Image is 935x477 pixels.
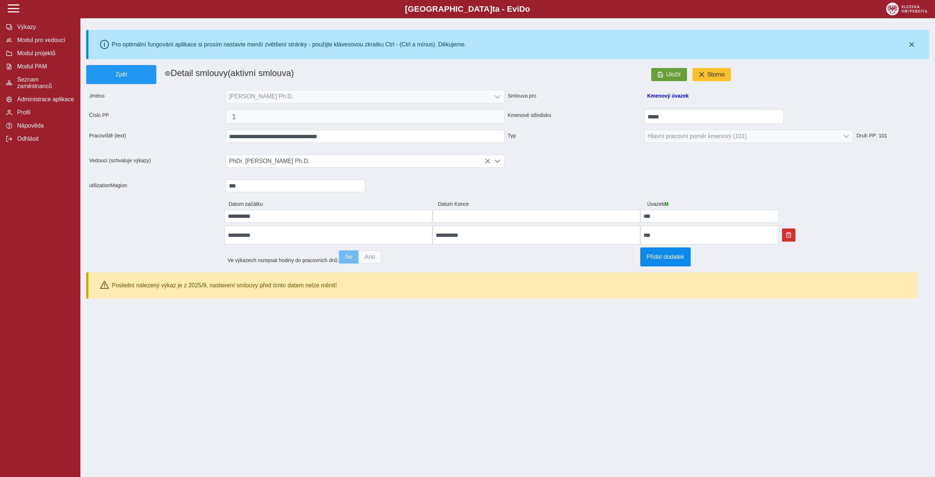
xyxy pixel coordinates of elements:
span: Číslo PP [86,109,226,124]
div: Ve výkazech rozepsat hodiny do pracovních dnů: [225,247,640,266]
h1: Detail smlouvy [156,65,578,84]
span: o [525,4,530,14]
span: Seznam zaměstnanců [15,76,74,90]
span: Pracoviště (text) [86,130,226,143]
span: Úvazek [644,198,714,210]
span: 1 [232,113,499,121]
span: Modul pro vedoucí [15,37,74,43]
span: utilizationMagion [86,179,226,192]
button: 1 [226,109,505,124]
span: Datum začátku [226,198,435,210]
span: Zpět [89,71,153,78]
span: D [519,4,525,14]
button: Zpět [86,65,156,84]
span: (aktivní smlouva) [228,68,294,78]
button: Uložit [651,68,687,81]
span: Typ [505,130,644,143]
button: Přidat dodatek [640,247,690,266]
span: Modul PAM [15,63,74,70]
span: Uložit [666,71,681,78]
span: t [492,4,495,14]
span: Výkazy [15,24,74,30]
span: Smlouva pro [505,90,644,103]
img: logo_web_su.png [886,3,927,15]
b: [GEOGRAPHIC_DATA] a - Evi [22,4,913,14]
a: Kmenový úvazek [647,93,689,99]
span: Storno [707,71,725,78]
span: Profil [15,109,74,116]
button: Storno [692,68,731,81]
span: Jméno [86,90,226,103]
span: M [664,201,669,207]
span: Kmenové středisko [505,109,644,124]
span: Datum Konce [435,198,644,210]
div: Poslední nalezený výkaz je z 2025/9, nastavení smlouvy před tímto datem nelze měnit! [112,282,337,289]
button: Smazat dodatek [782,228,796,242]
span: Přidat dodatek [646,254,684,260]
span: Nápověda [15,122,74,129]
span: Odhlásit [15,136,74,142]
span: PhDr. [PERSON_NAME] Ph.D. [226,155,491,167]
span: Administrace aplikace [15,96,74,103]
span: Druh PP: 101 [854,130,923,143]
div: Pro optimální fungování aplikace si prosím nastavte menší zvětšení stránky - použijte klávesovou ... [112,41,466,48]
span: Vedoucí (schvaluje výkazy) [86,155,226,168]
span: Modul projektů [15,50,74,57]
